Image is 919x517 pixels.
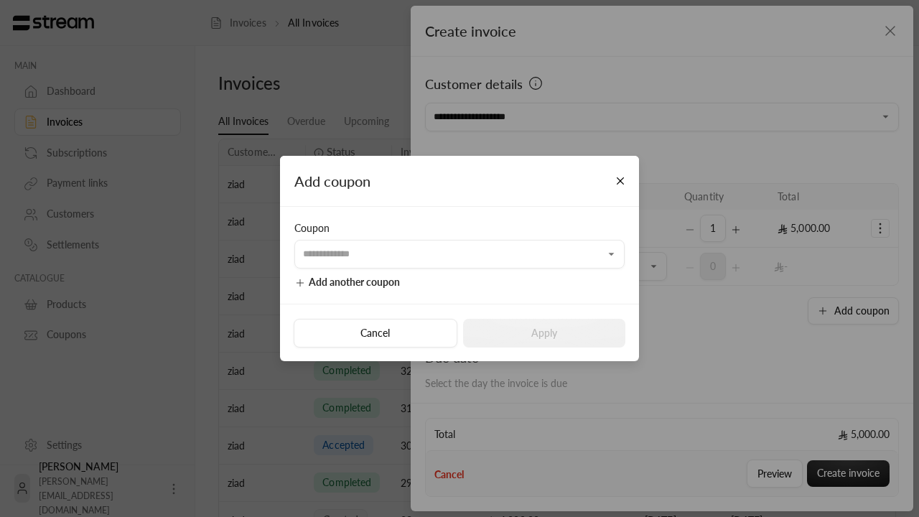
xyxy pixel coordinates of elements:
[294,172,370,190] span: Add coupon
[608,169,633,194] button: Close
[309,276,400,288] span: Add another coupon
[294,221,625,236] div: Coupon
[294,319,457,348] button: Cancel
[603,246,620,263] button: Open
